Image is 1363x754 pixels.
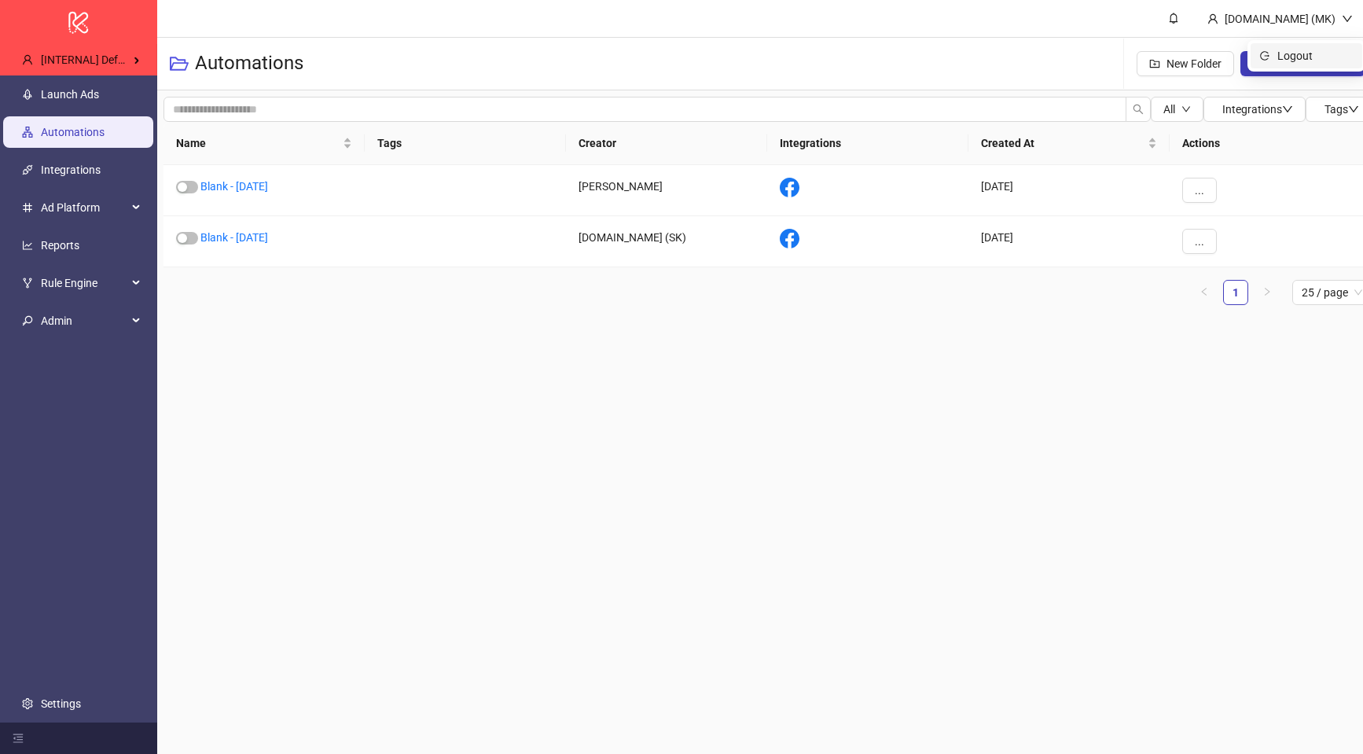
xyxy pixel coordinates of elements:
span: down [1282,104,1293,115]
button: ... [1182,229,1217,254]
span: right [1262,287,1272,296]
li: Previous Page [1192,280,1217,305]
button: right [1255,280,1280,305]
span: [INTERNAL] Default Org [41,53,157,66]
span: Created At [981,134,1144,152]
h3: Automations [195,51,303,76]
span: down [1348,104,1359,115]
span: ... [1195,184,1204,197]
span: folder-add [1149,58,1160,69]
span: user [1207,13,1218,24]
th: Name [163,122,365,165]
li: 1 [1223,280,1248,305]
a: Blank - [DATE] [200,180,268,193]
a: Settings [41,697,81,710]
a: Integrations [41,164,101,176]
span: All [1163,103,1175,116]
span: Admin [41,305,127,337]
button: Integrationsdown [1203,97,1306,122]
a: Automations [41,126,105,138]
a: Launch Ads [41,88,99,101]
span: search [1133,104,1144,115]
span: Name [176,134,340,152]
div: [DATE] [968,165,1170,216]
span: user [22,54,33,65]
div: [DATE] [968,216,1170,267]
span: fork [22,278,33,289]
span: down [1342,13,1353,24]
button: Alldown [1151,97,1203,122]
span: number [22,202,33,213]
span: left [1200,287,1209,296]
div: [DOMAIN_NAME] (SK) [566,216,767,267]
a: 1 [1224,281,1247,304]
button: New Folder [1137,51,1234,76]
th: Creator [566,122,767,165]
button: ... [1182,178,1217,203]
li: Next Page [1255,280,1280,305]
span: folder-open [170,54,189,73]
span: Tags [1324,103,1359,116]
th: Created At [968,122,1170,165]
th: Integrations [767,122,968,165]
span: Ad Platform [41,192,127,223]
span: menu-fold [13,733,24,744]
a: Reports [41,239,79,252]
span: bell [1168,13,1179,24]
a: Blank - [DATE] [200,231,268,244]
div: [DOMAIN_NAME] (MK) [1218,10,1342,28]
span: 25 / page [1302,281,1362,304]
span: Rule Engine [41,267,127,299]
button: left [1192,280,1217,305]
span: Logout [1277,47,1353,64]
span: key [22,315,33,326]
th: Tags [365,122,566,165]
span: down [1181,105,1191,114]
span: logout [1260,51,1271,61]
div: [PERSON_NAME] [566,165,767,216]
span: ... [1195,235,1204,248]
span: Integrations [1222,103,1293,116]
span: New Folder [1166,57,1222,70]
